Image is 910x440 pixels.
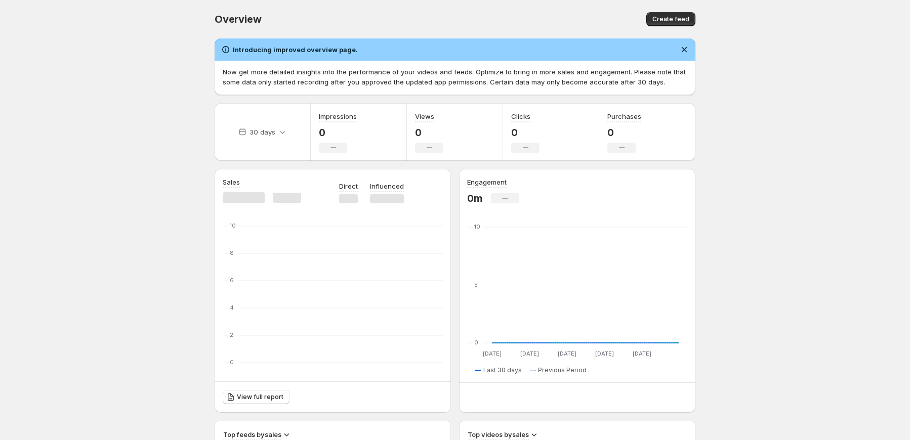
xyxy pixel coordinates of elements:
[230,222,236,229] text: 10
[474,339,478,346] text: 0
[230,359,234,366] text: 0
[319,126,357,139] p: 0
[237,393,283,401] span: View full report
[538,366,587,374] span: Previous Period
[511,111,530,121] h3: Clicks
[230,304,234,311] text: 4
[319,111,357,121] h3: Impressions
[633,350,651,357] text: [DATE]
[233,45,358,55] h2: Introducing improved overview page.
[474,281,478,288] text: 5
[415,126,443,139] p: 0
[223,67,687,87] p: Now get more detailed insights into the performance of your videos and feeds. Optimize to bring i...
[223,429,281,439] h3: Top feeds by sales
[230,277,234,284] text: 6
[607,126,641,139] p: 0
[339,181,358,191] p: Direct
[415,111,434,121] h3: Views
[558,350,576,357] text: [DATE]
[646,12,695,26] button: Create feed
[230,331,233,338] text: 2
[652,15,689,23] span: Create feed
[511,126,540,139] p: 0
[467,192,483,204] p: 0m
[607,111,641,121] h3: Purchases
[595,350,614,357] text: [DATE]
[677,42,691,57] button: Dismiss notification
[483,366,522,374] span: Last 30 days
[250,127,275,137] p: 30 days
[370,181,404,191] p: Influenced
[215,13,261,25] span: Overview
[474,223,480,230] text: 10
[223,177,240,187] h3: Sales
[483,350,502,357] text: [DATE]
[468,429,529,439] h3: Top videos by sales
[467,177,507,187] h3: Engagement
[223,390,289,404] a: View full report
[520,350,539,357] text: [DATE]
[230,249,234,256] text: 8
